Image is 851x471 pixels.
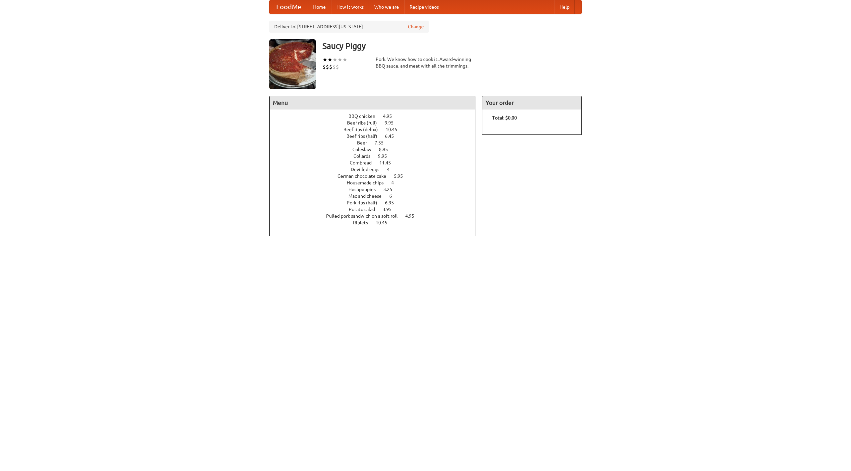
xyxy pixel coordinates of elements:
a: Change [408,23,424,30]
li: ★ [327,56,332,63]
span: Mac and cheese [348,193,388,199]
span: 4.95 [405,213,421,219]
span: 6 [389,193,399,199]
span: 10.45 [386,127,404,132]
li: $ [326,63,329,71]
a: Coleslaw 8.95 [352,147,400,152]
span: 6.45 [385,133,401,139]
a: Riblets 10.45 [353,220,400,225]
li: ★ [337,56,342,63]
li: $ [332,63,336,71]
a: Beef ribs (half) 6.45 [346,133,406,139]
a: Home [308,0,331,14]
a: How it works [331,0,369,14]
b: Total: $0.00 [492,115,517,120]
span: German chocolate cake [337,173,393,179]
a: Potato salad 3.95 [349,207,404,212]
span: Potato salad [349,207,382,212]
div: Deliver to: [STREET_ADDRESS][US_STATE] [269,21,429,33]
span: Beef ribs (half) [346,133,384,139]
span: 8.95 [379,147,395,152]
a: FoodMe [270,0,308,14]
a: Mac and cheese 6 [348,193,404,199]
span: Pork ribs (half) [347,200,384,205]
span: Pulled pork sandwich on a soft roll [326,213,404,219]
span: Housemade chips [347,180,390,185]
span: Hushpuppies [348,187,382,192]
a: Collards 9.95 [353,153,399,159]
span: 7.55 [375,140,390,145]
a: Who we are [369,0,404,14]
li: $ [329,63,332,71]
a: German chocolate cake 5.95 [337,173,415,179]
a: Beef ribs (delux) 10.45 [343,127,410,132]
a: BBQ chicken 4.95 [348,114,404,119]
span: 4 [391,180,401,185]
a: Pulled pork sandwich on a soft roll 4.95 [326,213,426,219]
span: Beer [357,140,374,145]
span: 6.95 [385,200,401,205]
span: 9.95 [385,120,400,125]
span: 5.95 [394,173,410,179]
a: Devilled eggs 4 [351,167,402,172]
div: Pork. We know how to cook it. Award-winning BBQ sauce, and meat with all the trimmings. [376,56,475,69]
a: Hushpuppies 3.25 [348,187,405,192]
span: 4.95 [383,114,399,119]
span: 4 [387,167,396,172]
span: 3.25 [383,187,399,192]
span: Devilled eggs [351,167,386,172]
h4: Your order [482,96,581,110]
span: Riblets [353,220,375,225]
span: Beef ribs (delux) [343,127,385,132]
span: Beef ribs (full) [347,120,384,125]
span: Collards [353,153,377,159]
h3: Saucy Piggy [322,39,582,53]
a: Recipe videos [404,0,444,14]
li: $ [336,63,339,71]
a: Cornbread 11.45 [350,160,403,165]
li: ★ [342,56,347,63]
a: Help [554,0,575,14]
li: ★ [332,56,337,63]
img: angular.jpg [269,39,316,89]
h4: Menu [270,96,475,110]
a: Pork ribs (half) 6.95 [347,200,406,205]
span: 3.95 [383,207,398,212]
li: ★ [322,56,327,63]
li: $ [322,63,326,71]
span: Cornbread [350,160,378,165]
a: Beef ribs (full) 9.95 [347,120,406,125]
span: 10.45 [376,220,394,225]
a: Beer 7.55 [357,140,396,145]
span: Coleslaw [352,147,378,152]
a: Housemade chips 4 [347,180,406,185]
span: BBQ chicken [348,114,382,119]
span: 11.45 [379,160,398,165]
span: 9.95 [378,153,394,159]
